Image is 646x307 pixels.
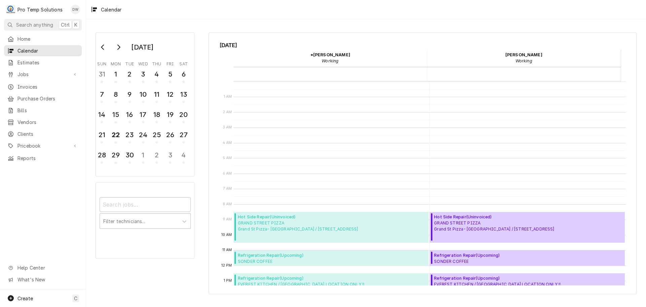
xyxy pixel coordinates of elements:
span: K [74,21,77,28]
div: 31 [97,69,107,79]
span: Bills [17,107,78,114]
span: 10 AM [220,232,234,238]
button: Go to next month [112,42,125,53]
a: Go to Help Center [4,262,82,273]
span: 9 AM [221,217,234,222]
div: [DATE] [129,41,156,53]
div: 9 [124,89,135,99]
span: SONDER COFFEE SONDER COFFEE / [PERSON_NAME] / [STREET_ADDRESS][PERSON_NAME] [434,258,583,264]
div: Refrigeration Repair(Upcoming)SONDER COFFEESONDER COFFEE / [PERSON_NAME] / [STREET_ADDRESS][PERSO... [234,250,429,266]
div: 26 [165,130,175,140]
span: GRAND STREET PIZZA Grand St Pizza- [GEOGRAPHIC_DATA] / [STREET_ADDRESS] [238,220,358,232]
span: Vendors [17,119,78,126]
th: Tuesday [123,59,136,67]
em: Working [515,58,532,63]
span: 1 AM [222,94,234,99]
div: 4 [178,150,189,160]
a: Home [4,33,82,44]
div: Hot Side Repair(Uninvoiced)GRAND STREET PIZZAGrand St Pizza- [GEOGRAPHIC_DATA] / [STREET_ADDRESS] [234,212,429,243]
div: [Service] Refrigeration Repair SONDER COFFEE SONDER COFFEE / WENDELL / 2005 STAR FALLS LANE, WEND... [234,250,429,266]
div: Refrigeration Repair(Upcoming)EVEREST KITCHEN / [GEOGRAPHIC_DATA] LOCATION ONLY !!EVEREST KITCHEN... [430,273,625,289]
div: 12 [165,89,175,99]
a: Calendar [4,45,82,56]
div: 1 [138,150,148,160]
span: Refrigeration Repair ( Upcoming ) [238,252,387,258]
span: Calendar [17,47,78,54]
div: 2 [151,150,162,160]
th: Monday [109,59,123,67]
div: Calendar Calendar [209,32,637,294]
div: 27 [178,130,189,140]
strong: *[PERSON_NAME] [310,52,350,57]
div: [Service] Hot Side Repair GRAND STREET PIZZA Grand St Pizza- Knightdale / 901 N Smithfield Rd, Kn... [234,212,429,243]
div: 25 [151,130,162,140]
div: 22 [110,130,121,140]
span: Refrigeration Repair ( Upcoming ) [238,275,391,281]
span: Clients [17,130,78,137]
span: Pricebook [17,142,68,149]
div: 28 [97,150,107,160]
div: 7 [97,89,107,99]
div: Calendar Day Picker [96,32,194,177]
th: Friday [164,59,177,67]
div: 3 [138,69,148,79]
div: Calendar Filters [96,182,194,258]
div: 3 [165,150,175,160]
span: C [74,295,77,302]
span: 2 AM [221,110,234,115]
span: Search anything [16,21,53,28]
a: Bills [4,105,82,116]
th: Sunday [95,59,109,67]
div: 20 [178,110,189,120]
div: DW [71,5,80,14]
div: [Service] Refrigeration Repair SONDER COFFEE SONDER COFFEE / WENDELL / 2005 STAR FALLS LANE, WEND... [430,250,625,266]
span: Home [17,35,78,42]
div: Refrigeration Repair(Upcoming)SONDER COFFEESONDER COFFEE / [PERSON_NAME] / [STREET_ADDRESS][PERSO... [430,250,625,266]
span: EVEREST KITCHEN / [GEOGRAPHIC_DATA] LOCATION ONLY !! EVEREST KITCHEN/ [PERSON_NAME] / [STREET_ADD... [238,281,391,287]
div: 14 [97,110,107,120]
div: 18 [151,110,162,120]
strong: [PERSON_NAME] [505,52,542,57]
div: *Kevin Williams - Working [234,50,427,66]
span: Hot Side Repair ( Uninvoiced ) [434,214,554,220]
span: GRAND STREET PIZZA Grand St Pizza- [GEOGRAPHIC_DATA] / [STREET_ADDRESS] [434,220,554,232]
div: Refrigeration Repair(Upcoming)EVEREST KITCHEN / [GEOGRAPHIC_DATA] LOCATION ONLY !!EVEREST KITCHEN... [234,273,429,289]
span: EVEREST KITCHEN / [GEOGRAPHIC_DATA] LOCATION ONLY !! EVEREST KITCHEN/ [PERSON_NAME] / [STREET_ADD... [434,281,587,287]
th: Thursday [150,59,164,67]
span: 1 PM [222,278,234,283]
span: [DATE] [220,41,626,50]
a: Go to What's New [4,274,82,285]
a: Go to Jobs [4,69,82,80]
span: Purchase Orders [17,95,78,102]
div: 13 [178,89,189,99]
span: Ctrl [61,21,70,28]
a: Go to Pricebook [4,140,82,151]
div: Dakota Williams - Working [427,50,621,66]
div: [Service] Refrigeration Repair EVEREST KITCHEN / WENDELL LOCATION ONLY !! EVEREST KITCHEN/ WENDEL... [234,273,429,289]
em: Working [322,58,338,63]
span: 3 AM [221,125,234,130]
div: Calendar Filters [100,191,191,236]
div: 6 [178,69,189,79]
div: 1 [110,69,121,79]
div: 11 [151,89,162,99]
span: SONDER COFFEE SONDER COFFEE / [PERSON_NAME] / [STREET_ADDRESS][PERSON_NAME] [238,258,387,264]
a: Vendors [4,117,82,128]
span: What's New [17,276,78,283]
div: 19 [165,110,175,120]
div: [Service] Refrigeration Repair EVEREST KITCHEN / WENDELL LOCATION ONLY !! EVEREST KITCHEN/ WENDEL... [430,273,625,289]
div: 10 [138,89,148,99]
a: Invoices [4,81,82,92]
span: Estimates [17,59,78,66]
div: 30 [124,150,135,160]
span: Refrigeration Repair ( Upcoming ) [434,275,587,281]
div: Pro Temp Solutions's Avatar [6,5,15,14]
div: 8 [110,89,121,99]
div: Pro Temp Solutions [17,6,63,13]
button: Search anythingCtrlK [4,19,82,31]
div: Hot Side Repair(Uninvoiced)GRAND STREET PIZZAGrand St Pizza- [GEOGRAPHIC_DATA] / [STREET_ADDRESS] [430,212,625,243]
span: 4 AM [221,140,234,146]
span: Jobs [17,71,68,78]
span: Invoices [17,83,78,90]
span: Create [17,296,33,301]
